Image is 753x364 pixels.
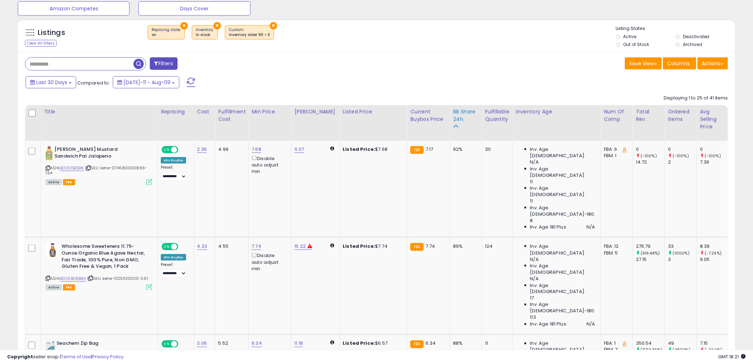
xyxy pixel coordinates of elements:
small: (-100%) [705,153,721,159]
div: 124 [485,243,507,250]
b: Seachem Zip Bag [57,340,143,349]
button: Filters [150,57,178,70]
a: B005TBZB4K [60,165,84,171]
span: 113 [530,314,536,321]
span: Last 30 Days [36,79,67,86]
div: 276.79 [636,243,665,250]
div: FBM: 5 [604,250,627,256]
div: Min Price [252,108,288,116]
span: All listings currently available for purchase on Amazon [46,179,62,185]
div: Total Rev. [636,108,662,123]
div: 7.15 [700,340,729,347]
span: Inv. Age [DEMOGRAPHIC_DATA]: [530,340,595,353]
a: 11.07 [294,146,304,153]
span: 7.17 [426,146,433,153]
a: Terms of Use [61,353,91,360]
div: Inventory Age [516,108,598,116]
a: 15.22 [294,243,306,250]
span: 6.34 [426,340,436,347]
div: $7.74 [343,243,402,250]
span: 17 [530,295,534,302]
img: 41W18-WszAL._SL40_.jpg [46,243,60,257]
small: (-100%) [641,153,657,159]
label: Archived [683,41,702,47]
div: 30 [485,146,507,153]
label: Out of Stock [623,41,649,47]
b: Listed Price: [343,340,375,347]
span: N/A [530,159,539,165]
span: ON [162,341,171,347]
span: Inv. Age [DEMOGRAPHIC_DATA]: [530,282,595,295]
b: Listed Price: [343,243,375,250]
div: 4.99 [218,146,243,153]
div: 7.36 [700,159,729,165]
span: OFF [177,244,189,250]
span: FBA [63,179,75,185]
div: [PERSON_NAME] [294,108,337,116]
div: 0 [636,146,665,153]
div: 2 [668,159,697,165]
button: Save View [625,57,662,70]
div: on [152,32,181,37]
div: 33 [668,243,697,250]
div: inventory older 90 > 0 [229,32,270,37]
div: 88% [453,340,476,347]
span: [DATE]-11 - Aug-09 [123,79,170,86]
a: B005BD8B84 [60,276,86,282]
small: (1000%) [673,250,690,256]
h5: Listings [38,28,65,38]
div: $7.68 [343,146,402,153]
div: ASIN: [46,146,152,184]
span: Compared to: [77,80,110,86]
div: FBM: 1 [604,153,627,159]
a: 4.33 [197,243,207,250]
a: 11.18 [294,340,303,347]
div: 0 [668,146,697,153]
a: 3.06 [197,340,207,347]
button: Days Cover [138,1,250,16]
a: 6.34 [252,340,262,347]
span: FBA [63,284,75,291]
div: Displaying 1 to 25 of 41 items [664,95,728,102]
span: N/A [530,256,539,263]
div: 14.72 [636,159,665,165]
span: OFF [177,147,189,153]
a: 2.36 [197,146,207,153]
div: seller snap | | [7,354,123,360]
span: Inv. Age [DEMOGRAPHIC_DATA]-180: [530,302,595,314]
span: N/A [530,276,539,282]
div: 0 [700,146,729,153]
span: Inv. Age 181 Plus: [530,224,568,230]
div: Fulfillment Cost [218,108,246,123]
span: Inventory : [196,27,214,38]
img: 51MZKQPxGLL._SL40_.jpg [46,146,53,160]
button: Columns [663,57,696,70]
div: Num of Comp. [604,108,630,123]
div: Win BuyBox [161,254,186,261]
div: 4.55 [218,243,243,250]
span: Inv. Age [DEMOGRAPHIC_DATA]: [530,185,595,198]
div: Clear All Filters [25,40,57,47]
button: × [270,22,277,30]
span: 11 [530,179,533,185]
div: 89% [453,243,476,250]
small: (-100%) [673,153,689,159]
img: 41LwJ-Eb7GL._SL40_.jpg [46,340,55,355]
span: Inv. Age [DEMOGRAPHIC_DATA]: [530,263,595,276]
span: 11 [530,198,533,204]
small: FBA [410,243,423,251]
div: Repricing [161,108,191,116]
label: Deactivated [683,34,710,40]
div: Listed Price [343,108,404,116]
div: 3 [668,256,697,263]
div: 49 [668,340,697,347]
b: Wholesome Sweeteners 11.75-Ounce Organic Blue Agave Nectar, Fair Trade, 100% Pure, Non GMO, Glute... [62,243,148,271]
div: Disable auto adjust min [252,252,286,272]
div: Cost [197,108,212,116]
div: Disable auto adjust min [252,154,286,175]
span: N/A [587,224,595,230]
a: 7.74 [252,243,261,250]
small: FBA [410,340,423,348]
strong: Copyright [7,353,33,360]
div: 8.39 [700,243,729,250]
